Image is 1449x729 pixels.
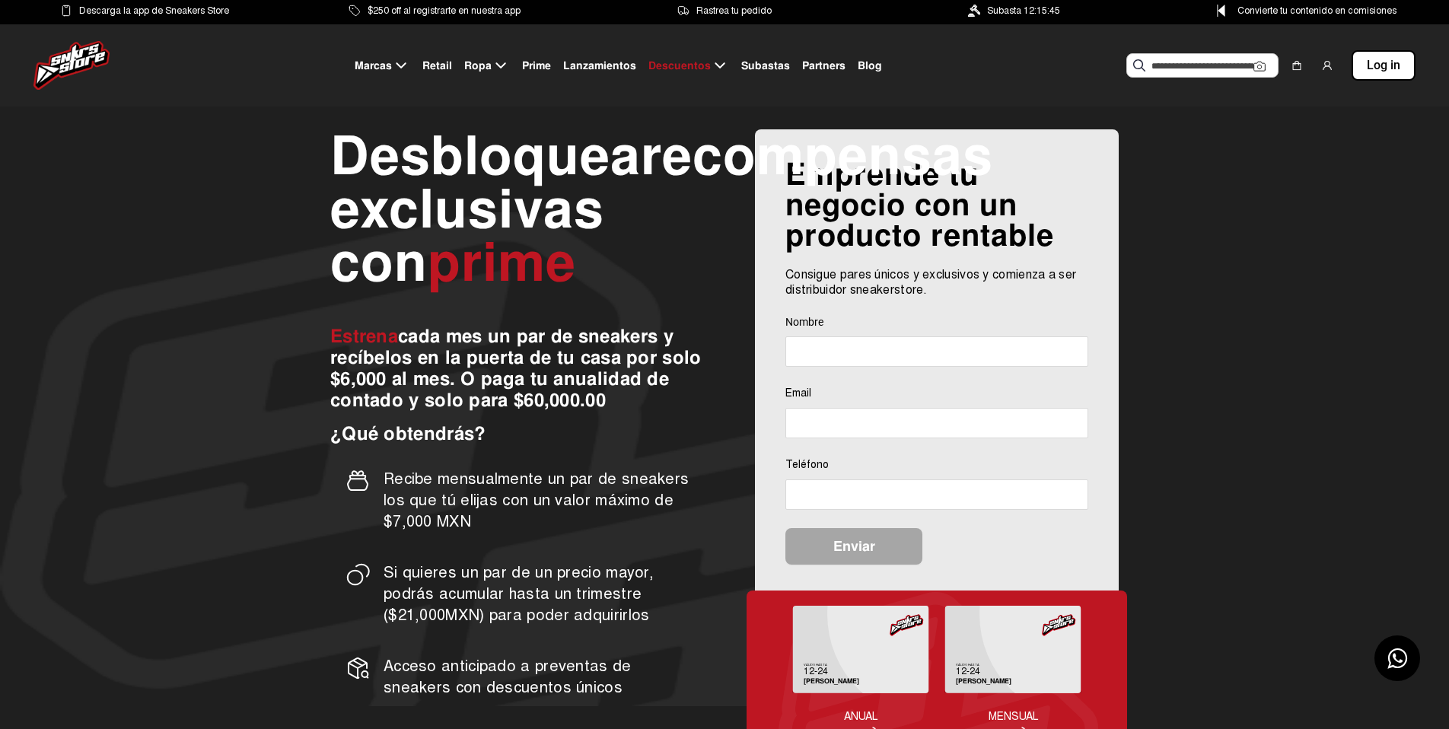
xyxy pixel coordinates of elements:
[422,58,452,74] span: Retail
[33,41,110,90] img: logo
[956,663,979,667] tspan: VÁLIDO HASTA
[384,657,632,697] span: Acceso anticipado a preventas de sneakers con descuentos únicos
[1237,2,1396,19] span: Convierte tu contenido en comisiones
[330,129,705,289] p: Desbloquea exclusivas con
[785,267,1088,298] p: Consigue pares únicos y exclusivos y comienza a ser distribuidor sneakerstore.
[522,58,551,74] span: Prime
[428,228,576,297] span: prime
[563,58,636,74] span: Lanzamientos
[989,708,1038,725] p: MENSUAL
[956,676,1011,686] tspan: [PERSON_NAME]
[785,528,922,565] button: Enviar
[785,314,1088,330] p: Nombre
[384,563,654,625] span: Si quieres un par de un precio mayor, podrás acumular hasta un trimestre ($21,000MXN) para poder ...
[384,470,689,531] span: Recibe mensualmente un par de sneakers los que tú elijas con un valor máximo de $7,000 MXN
[804,666,828,676] tspan: 12-24
[464,58,492,74] span: Ropa
[1212,5,1231,17] img: Control Point Icon
[804,663,827,667] tspan: VÁLIDO HASTA
[648,58,711,74] span: Descuentos
[1367,56,1400,75] span: Log in
[858,58,882,74] span: Blog
[785,457,1088,473] p: Teléfono
[330,423,705,444] p: ¿Qué obtendrás?
[1133,59,1145,72] img: Buscar
[1291,59,1303,72] img: shopping
[641,122,993,190] span: recompensas
[696,2,772,19] span: Rastrea tu pedido
[355,58,392,74] span: Marcas
[368,2,521,19] span: $250 off al registrarte en nuestra app
[804,676,859,686] tspan: [PERSON_NAME]
[330,325,398,348] span: Estrena
[1253,60,1266,72] img: Cámara
[741,58,790,74] span: Subastas
[987,2,1060,19] span: Subasta 12:15:45
[802,58,846,74] span: Partners
[785,160,1088,251] h3: Emprende tu negocio con un producto rentable
[330,326,705,411] p: cada mes un par de sneakers y recíbelos en la puerta de tu casa por solo $6,000 al mes. O paga tu...
[956,666,980,676] tspan: 12-24
[1321,59,1333,72] img: user
[79,2,229,19] span: Descarga la app de Sneakers Store
[844,708,877,725] p: ANUAL
[785,385,1088,402] p: Email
